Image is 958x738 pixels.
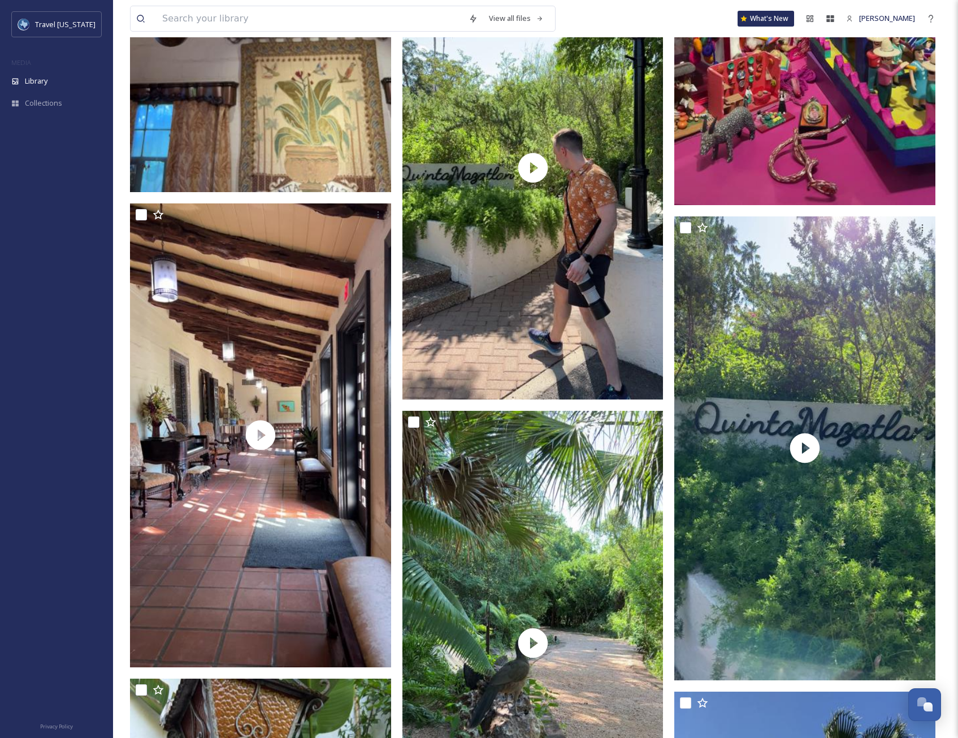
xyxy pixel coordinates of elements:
[483,7,549,29] a: View all files
[40,723,73,730] span: Privacy Policy
[35,19,96,29] span: Travel [US_STATE]
[840,7,921,29] a: [PERSON_NAME]
[18,19,29,30] img: images%20%281%29.jpeg
[157,6,463,31] input: Search your library
[859,13,915,23] span: [PERSON_NAME]
[738,11,794,27] a: What's New
[130,203,391,667] img: thumbnail
[25,98,62,108] span: Collections
[11,58,31,67] span: MEDIA
[25,76,47,86] span: Library
[674,216,935,680] img: thumbnail
[908,688,941,721] button: Open Chat
[40,719,73,732] a: Privacy Policy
